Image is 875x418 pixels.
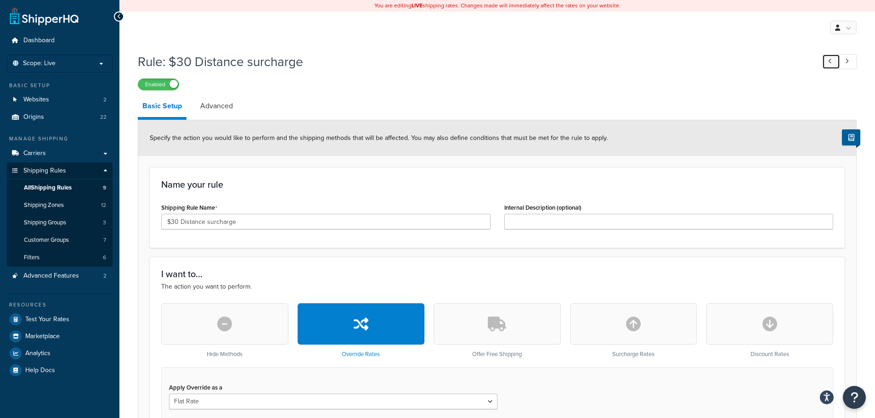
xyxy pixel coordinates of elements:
[24,254,40,262] span: Filters
[25,350,51,357] span: Analytics
[7,197,113,214] a: Shipping Zones12
[298,303,425,358] div: Override Rates
[25,367,55,374] span: Help Docs
[150,133,608,143] span: Specify the action you would like to perform and the shipping methods that will be affected. You ...
[23,272,79,280] span: Advanced Features
[7,311,113,328] a: Test Your Rates
[161,204,217,212] label: Shipping Rule Name
[23,167,66,175] span: Shipping Rules
[103,254,106,262] span: 6
[7,32,113,49] a: Dashboard
[24,219,66,227] span: Shipping Groups
[7,82,113,89] div: Basic Setup
[7,109,113,126] a: Origins22
[434,303,561,358] div: Offer Free Shipping
[7,109,113,126] li: Origins
[7,91,113,108] li: Websites
[138,79,179,90] label: Enabled
[25,333,60,340] span: Marketplace
[7,162,113,267] li: Shipping Rules
[100,113,107,121] span: 22
[7,214,113,231] li: Shipping Groups
[7,249,113,266] li: Filters
[23,60,56,67] span: Scope: Live
[7,301,113,309] div: Resources
[103,272,107,280] span: 2
[7,362,113,379] a: Help Docs
[706,303,833,358] div: Discount Rates
[839,54,857,69] a: Next Record
[842,129,860,145] button: Show Help Docs
[161,303,288,358] div: Hide Methods
[24,201,64,209] span: Shipping Zones
[7,162,113,179] a: Shipping Rules
[7,232,113,249] a: Customer Groups7
[843,386,866,409] button: Open Resource Center
[161,179,833,189] h3: Name your rule
[7,232,113,249] li: Customer Groups
[7,268,113,284] a: Advanced Features2
[822,54,840,69] a: Previous Record
[7,268,113,284] li: Advanced Features
[7,179,113,196] a: AllShipping Rules9
[103,184,106,192] span: 9
[504,204,581,211] label: Internal Description (optional)
[570,303,697,358] div: Surcharge Rates
[23,113,44,121] span: Origins
[23,37,55,45] span: Dashboard
[161,269,833,279] h3: I want to...
[138,95,186,120] a: Basic Setup
[138,53,805,71] h1: Rule: $30 Distance surcharge
[7,91,113,108] a: Websites2
[25,316,69,323] span: Test Your Rates
[24,184,72,192] span: All Shipping Rules
[7,135,113,143] div: Manage Shipping
[103,96,107,104] span: 2
[23,96,49,104] span: Websites
[24,236,69,244] span: Customer Groups
[103,236,106,244] span: 7
[169,384,222,391] label: Apply Override as a
[103,219,106,227] span: 3
[7,249,113,266] a: Filters6
[161,282,833,292] p: The action you want to perform.
[101,201,106,209] span: 12
[7,197,113,214] li: Shipping Zones
[196,95,237,117] a: Advanced
[7,328,113,345] a: Marketplace
[7,145,113,162] a: Carriers
[412,1,423,10] b: LIVE
[7,345,113,362] a: Analytics
[23,150,46,157] span: Carriers
[7,214,113,231] a: Shipping Groups3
